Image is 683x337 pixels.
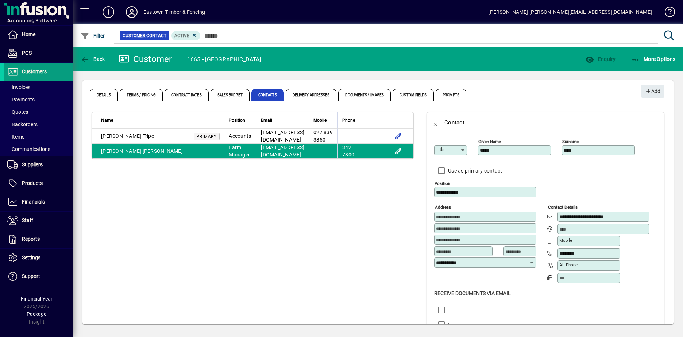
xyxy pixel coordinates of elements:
span: Documents / Images [338,89,391,101]
a: Settings [4,249,73,267]
span: [PERSON_NAME] [101,148,141,154]
span: Customers [22,69,47,74]
button: Profile [120,5,143,19]
span: Invoices [7,84,30,90]
span: Receive Documents Via Email [434,290,511,296]
span: Settings [22,255,40,260]
a: Invoices [4,81,73,93]
span: Custom Fields [393,89,433,101]
span: Products [22,180,43,186]
span: Contacts [251,89,284,101]
mat-label: Surname [562,139,579,144]
mat-label: Given name [478,139,501,144]
a: Communications [4,143,73,155]
td: Accounts [224,129,256,144]
span: Email [261,116,272,124]
div: [PERSON_NAME] [PERSON_NAME][EMAIL_ADDRESS][DOMAIN_NAME] [488,6,652,18]
div: Phone [342,116,362,124]
span: Reports [22,236,40,242]
span: Delivery Addresses [286,89,337,101]
button: Back [79,53,107,66]
span: 342 7800 [342,144,354,158]
mat-label: Position [435,181,450,186]
span: Mobile [313,116,327,124]
span: 027 839 3350 [313,129,333,143]
span: Back [81,56,105,62]
span: Sales Budget [211,89,250,101]
span: More Options [631,56,676,62]
mat-label: Mobile [559,238,572,243]
span: Financial Year [21,296,53,302]
a: Items [4,131,73,143]
button: More Options [629,53,678,66]
span: Quotes [7,109,28,115]
button: Filter [79,29,107,42]
a: POS [4,44,73,62]
button: Back [427,114,444,131]
span: Customer Contact [123,32,166,39]
div: Customer [119,53,172,65]
span: Communications [7,146,50,152]
span: Details [90,89,118,101]
a: Financials [4,193,73,211]
span: Contract Rates [165,89,208,101]
div: Eastown Timber & Fencing [143,6,205,18]
span: Payments [7,97,35,102]
td: Farm Manager [224,144,256,158]
span: Staff [22,217,33,223]
div: Email [261,116,304,124]
mat-label: Title [436,147,444,152]
div: Position [229,116,252,124]
mat-label: Alt Phone [559,262,578,267]
span: Add [645,85,660,97]
span: Support [22,273,40,279]
a: Backorders [4,118,73,131]
span: [PERSON_NAME] [101,133,141,139]
a: Knowledge Base [659,1,674,25]
a: Payments [4,93,73,106]
span: Backorders [7,121,38,127]
span: Prompts [436,89,467,101]
a: Products [4,174,73,193]
div: Name [101,116,185,124]
span: [EMAIL_ADDRESS][DOMAIN_NAME] [261,129,304,143]
span: [EMAIL_ADDRESS][DOMAIN_NAME] [261,144,304,158]
span: [PERSON_NAME] [143,148,183,154]
span: POS [22,50,32,56]
label: Use as primary contact [447,167,502,174]
mat-chip: Activation Status: Active [171,31,201,40]
a: Support [4,267,73,286]
app-page-header-button: Back [73,53,113,66]
span: Filter [81,33,105,39]
span: Primary [197,134,217,139]
span: Phone [342,116,355,124]
span: Active [174,33,189,38]
span: Items [7,134,24,140]
div: Contact [444,117,464,128]
span: Home [22,31,35,37]
div: Mobile [313,116,333,124]
a: Home [4,26,73,44]
a: Reports [4,230,73,248]
a: Quotes [4,106,73,118]
span: Financials [22,199,45,205]
a: Suppliers [4,156,73,174]
span: Terms / Pricing [120,89,163,101]
span: Package [27,311,46,317]
a: Staff [4,212,73,230]
label: Invoices [447,321,467,328]
span: Position [229,116,245,124]
div: 1665 - [GEOGRAPHIC_DATA] [187,54,261,65]
span: Tripe [143,133,154,139]
span: Name [101,116,113,124]
button: Add [641,85,664,98]
span: Suppliers [22,162,43,167]
button: Add [97,5,120,19]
